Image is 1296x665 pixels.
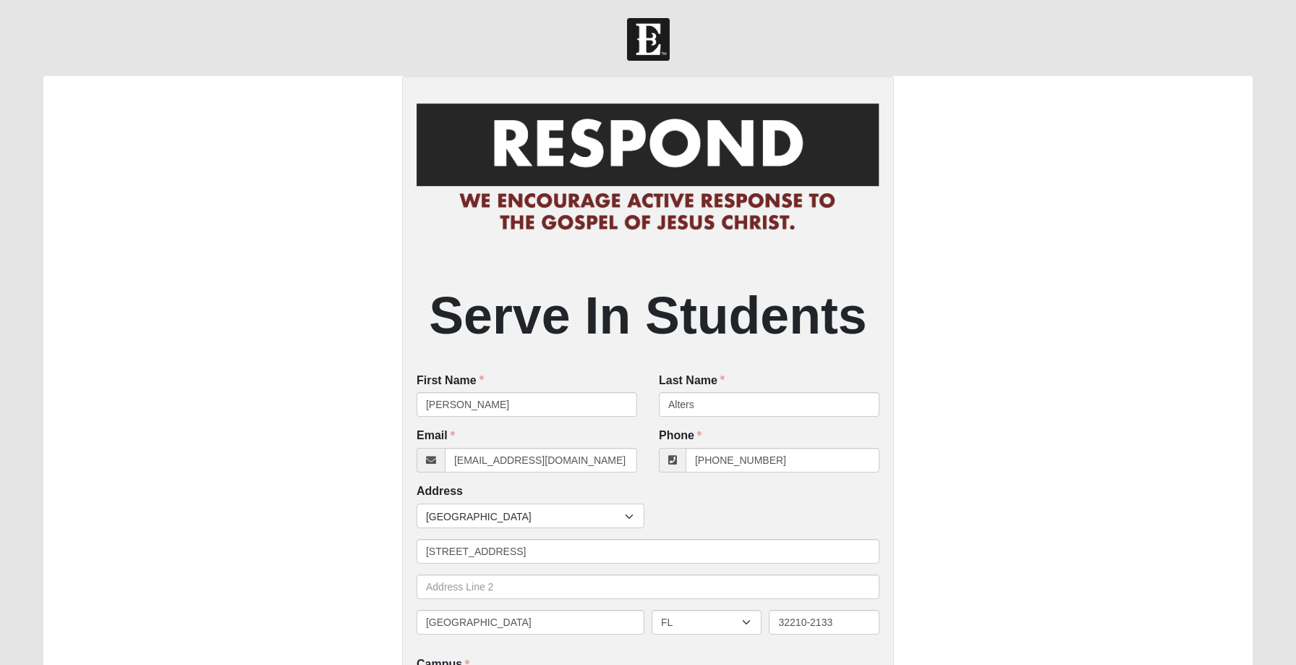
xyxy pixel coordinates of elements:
img: RespondCardHeader.png [417,90,879,245]
input: Zip [769,610,879,635]
img: Church of Eleven22 Logo [627,18,670,61]
label: Email [417,428,455,444]
input: Address Line 2 [417,575,879,599]
label: Address [417,483,463,500]
input: City [417,610,644,635]
label: First Name [417,373,484,389]
label: Phone [659,428,702,444]
input: Address Line 1 [417,539,879,564]
label: Last Name [659,373,725,389]
h2: Serve In Students [417,284,879,347]
span: [GEOGRAPHIC_DATA] [426,504,625,529]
